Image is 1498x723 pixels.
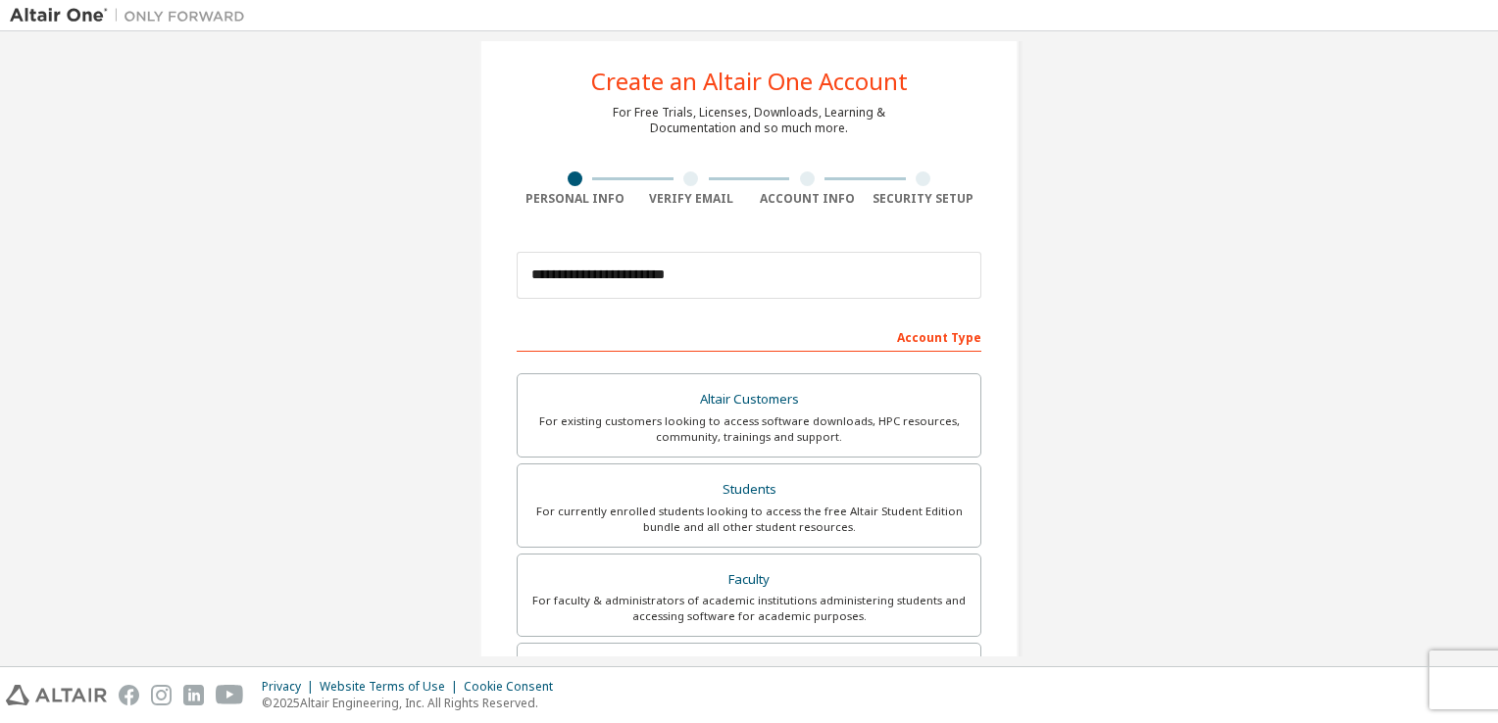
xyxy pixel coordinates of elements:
[529,476,969,504] div: Students
[183,685,204,705] img: linkedin.svg
[6,685,107,705] img: altair_logo.svg
[866,191,982,207] div: Security Setup
[529,566,969,594] div: Faculty
[262,695,565,711] p: © 2025 Altair Engineering, Inc. All Rights Reserved.
[529,386,969,413] div: Altair Customers
[10,6,255,25] img: Altair One
[529,504,969,535] div: For currently enrolled students looking to access the free Altair Student Edition bundle and all ...
[591,70,908,93] div: Create an Altair One Account
[749,191,866,207] div: Account Info
[119,685,139,705] img: facebook.svg
[529,413,969,445] div: For existing customers looking to access software downloads, HPC resources, community, trainings ...
[464,679,565,695] div: Cookie Consent
[529,593,969,624] div: For faculty & administrators of academic institutions administering students and accessing softwa...
[517,191,633,207] div: Personal Info
[320,679,464,695] div: Website Terms of Use
[517,320,981,352] div: Account Type
[529,655,969,683] div: Everyone else
[216,685,244,705] img: youtube.svg
[633,191,750,207] div: Verify Email
[613,105,885,136] div: For Free Trials, Licenses, Downloads, Learning & Documentation and so much more.
[262,679,320,695] div: Privacy
[151,685,172,705] img: instagram.svg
